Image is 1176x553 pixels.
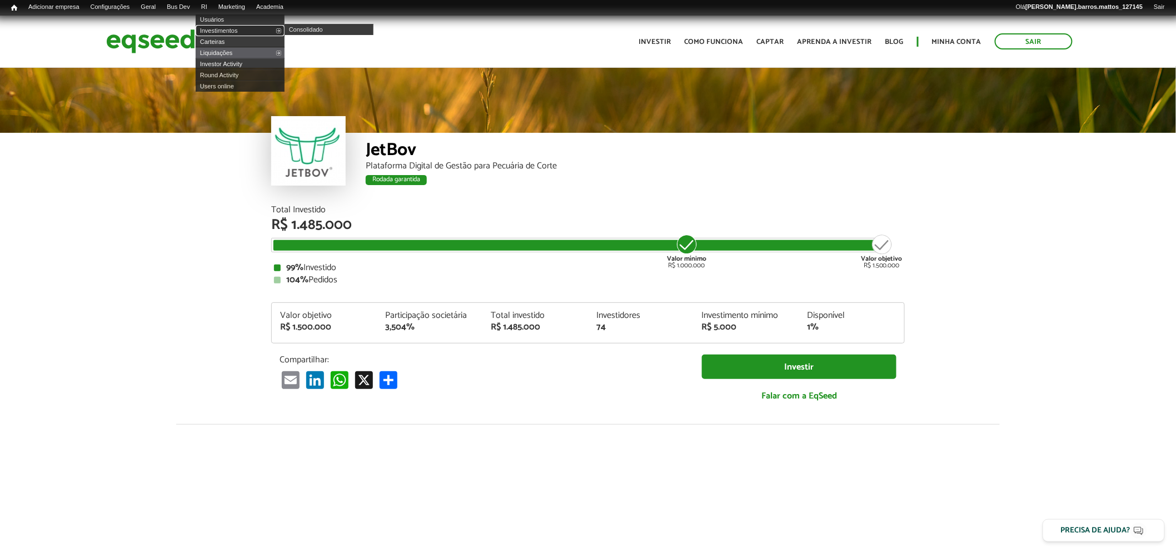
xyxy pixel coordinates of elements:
a: RI [196,3,213,12]
a: Geral [135,3,161,12]
div: R$ 1.000.000 [666,233,707,269]
strong: Valor objetivo [861,253,903,264]
div: Investido [274,263,902,272]
a: Aprenda a investir [798,38,872,46]
div: Disponível [807,311,896,320]
div: Investimento mínimo [702,311,791,320]
div: R$ 1.500.000 [861,233,903,269]
a: Sair [995,33,1073,49]
a: Investir [639,38,671,46]
strong: Valor mínimo [667,253,706,264]
a: Email [280,371,302,389]
div: Pedidos [274,276,902,285]
div: 3,504% [386,323,475,332]
a: Captar [757,38,784,46]
div: Total Investido [271,206,905,215]
strong: 104% [286,272,308,287]
img: EqSeed [106,27,195,56]
a: Sair [1148,3,1170,12]
a: X [353,371,375,389]
a: Compartilhar [377,371,400,389]
a: Minha conta [932,38,981,46]
a: Blog [885,38,904,46]
div: Plataforma Digital de Gestão para Pecuária de Corte [366,162,905,171]
a: Adicionar empresa [23,3,85,12]
a: Bus Dev [161,3,196,12]
a: LinkedIn [304,371,326,389]
a: Olá[PERSON_NAME].barros.mattos_127145 [1010,3,1148,12]
a: Investir [702,355,896,380]
a: Academia [251,3,289,12]
a: Usuários [196,14,285,25]
a: Marketing [213,3,251,12]
strong: [PERSON_NAME].barros.mattos_127145 [1025,3,1143,10]
div: Investidores [596,311,685,320]
div: R$ 5.000 [702,323,791,332]
a: Falar com a EqSeed [702,385,896,407]
div: Rodada garantida [366,175,427,185]
a: Configurações [85,3,136,12]
div: Valor objetivo [280,311,369,320]
p: Compartilhar: [280,355,685,365]
strong: 99% [286,260,303,275]
a: Como funciona [685,38,744,46]
div: 1% [807,323,896,332]
div: Total investido [491,311,580,320]
a: WhatsApp [328,371,351,389]
a: Início [6,3,23,13]
div: R$ 1.485.000 [271,218,905,232]
div: 74 [596,323,685,332]
div: R$ 1.500.000 [280,323,369,332]
span: Início [11,4,17,12]
div: R$ 1.485.000 [491,323,580,332]
div: JetBov [366,141,905,162]
div: Participação societária [386,311,475,320]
